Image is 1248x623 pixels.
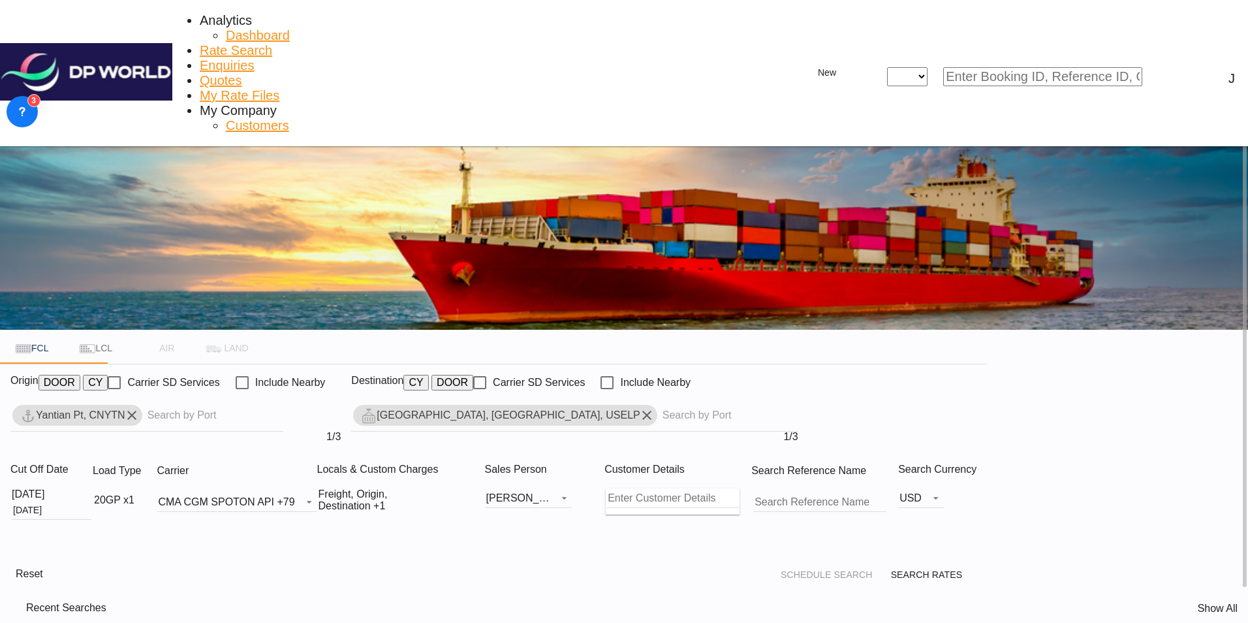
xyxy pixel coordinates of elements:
[777,563,877,586] button: Note: By default Schedule search will only considerorigin ports, destination ports and cut off da...
[5,596,112,622] div: Recent Searches
[473,376,585,389] md-checkbox: Checkbox No Ink
[141,464,157,479] md-icon: icon-information-outline
[127,377,219,389] div: Carrier SD Services
[319,488,443,512] div: Freight Origin Destination Factory Stuffing
[16,568,43,579] span: Reset
[928,69,943,85] md-icon: icon-chevron-down
[200,88,279,103] a: My Rate Files
[836,65,852,81] md-icon: icon-chevron-down
[39,375,80,391] button: DOOR
[200,58,254,72] span: Enquiries
[200,13,252,28] div: Analytics
[93,465,157,476] span: Load Type
[601,376,691,389] md-checkbox: Checkbox No Ink
[694,375,710,391] md-icon: Unchecked: Ignores neighbouring ports when fetching rates.Checked : Includes neighbouring ports w...
[361,405,642,426] div: Press delete to remove this chip.
[486,492,572,503] div: [PERSON_NAME]
[898,464,976,475] span: Search Currency
[157,465,204,476] span: Carrier
[121,405,142,426] button: Remove
[866,464,882,479] md-icon: Your search will be saved by the below given name
[10,375,39,400] span: Origin
[1142,69,1158,85] md-icon: icon-magnify
[403,375,428,391] button: CY
[134,492,150,508] md-icon: icon-chevron-down
[200,43,272,57] span: Rate Search
[12,488,91,500] div: [DATE]
[20,405,125,426] div: Yantian Pt, CNYTN
[899,492,922,504] span: USD
[200,103,277,118] span: My Company
[200,43,272,58] a: Rate Search
[10,601,26,616] md-icon: icon-backup-restore
[485,488,572,508] md-select: Sales Person: Joe Estrada
[796,60,858,86] button: icon-plus 400-fgNewicon-chevron-down
[226,28,290,42] span: Dashboard
[94,492,150,508] div: 20GP x1icon-chevron-down
[226,28,290,43] a: Dashboard
[351,400,798,431] md-chips-wrap: Chips container. Use arrow keys to select chips.
[802,67,852,78] span: New
[1142,67,1158,86] span: icon-magnify
[351,431,798,443] div: 1/3
[962,567,978,583] md-icon: icon-arrow-right
[10,464,69,475] span: Cut Off Date
[12,488,44,500] div: [DATE]
[1228,71,1235,86] div: J
[255,377,326,389] div: Include Nearby
[158,496,294,508] span: CMA CGM SPOTON API +79
[802,65,818,81] md-icon: icon-plus 400-fg
[620,377,691,389] div: Include Nearby
[200,58,254,73] a: Enquiries
[351,375,403,400] span: Destination
[317,464,439,475] span: Locals & Custom Charges
[10,400,283,431] md-chips-wrap: Chips container. Use arrow keys to select chips.
[200,88,279,103] span: My Rate Files
[220,375,236,391] md-icon: Unchecked: Search for CY (Container Yard) services for all selected carriers.Checked : Search for...
[753,492,886,512] input: Search Reference Name
[325,375,341,391] md-icon: Unchecked: Ignores neighbouring ports when fetching rates.Checked : Includes neighbouring ports w...
[361,405,640,426] div: El Paso, TX, USELP
[636,405,657,426] button: Remove
[108,376,219,389] md-checkbox: Checkbox No Ink
[236,376,326,389] md-checkbox: Checkbox No Ink
[431,375,473,391] button: DOOR
[751,465,882,476] span: Search Reference Name
[887,563,982,586] button: Search Ratesicon-arrow-right
[663,405,793,426] input: Chips input.
[83,375,108,391] button: CY
[485,464,547,475] span: Sales Person
[189,464,204,479] md-icon: The selected Trucker/Carrierwill be displayed in the rate results If the rates are from another f...
[585,375,601,391] md-icon: Unchecked: Search for CY (Container Yard) services for all selected carriers.Checked : Search for...
[606,488,740,508] input: Enter Customer Details
[148,405,278,426] input: Chips input.
[200,73,242,88] span: Quotes
[871,68,887,84] md-icon: icon-close
[891,569,978,580] span: Search Rates
[871,67,887,86] span: icon-close
[10,431,341,443] div: 1/3
[200,13,252,27] span: Analytics
[12,504,91,515] md-datepicker: Select
[94,494,134,506] div: 20GP x1
[200,73,242,88] a: Quotes
[1158,69,1174,85] div: icon-magnify
[1187,70,1202,86] span: Help
[450,492,465,508] md-icon: icon-chevron-down
[20,405,128,426] div: Press delete to remove this chip.
[319,488,473,512] div: Freight Origin Destination Factory Stuffingicon-chevron-down
[64,332,128,364] md-tab-item: LCL
[226,118,289,133] a: Customers
[200,103,277,118] div: My Company
[12,500,91,520] input: Select
[1198,603,1238,614] span: Show All
[604,464,685,475] span: Customer Details
[943,67,1142,86] input: Enter Booking ID, Reference ID, Order ID
[493,377,585,389] div: Carrier SD Services
[898,488,944,508] md-select: Select Currency: $ USDUnited States Dollar
[226,118,289,133] span: Customers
